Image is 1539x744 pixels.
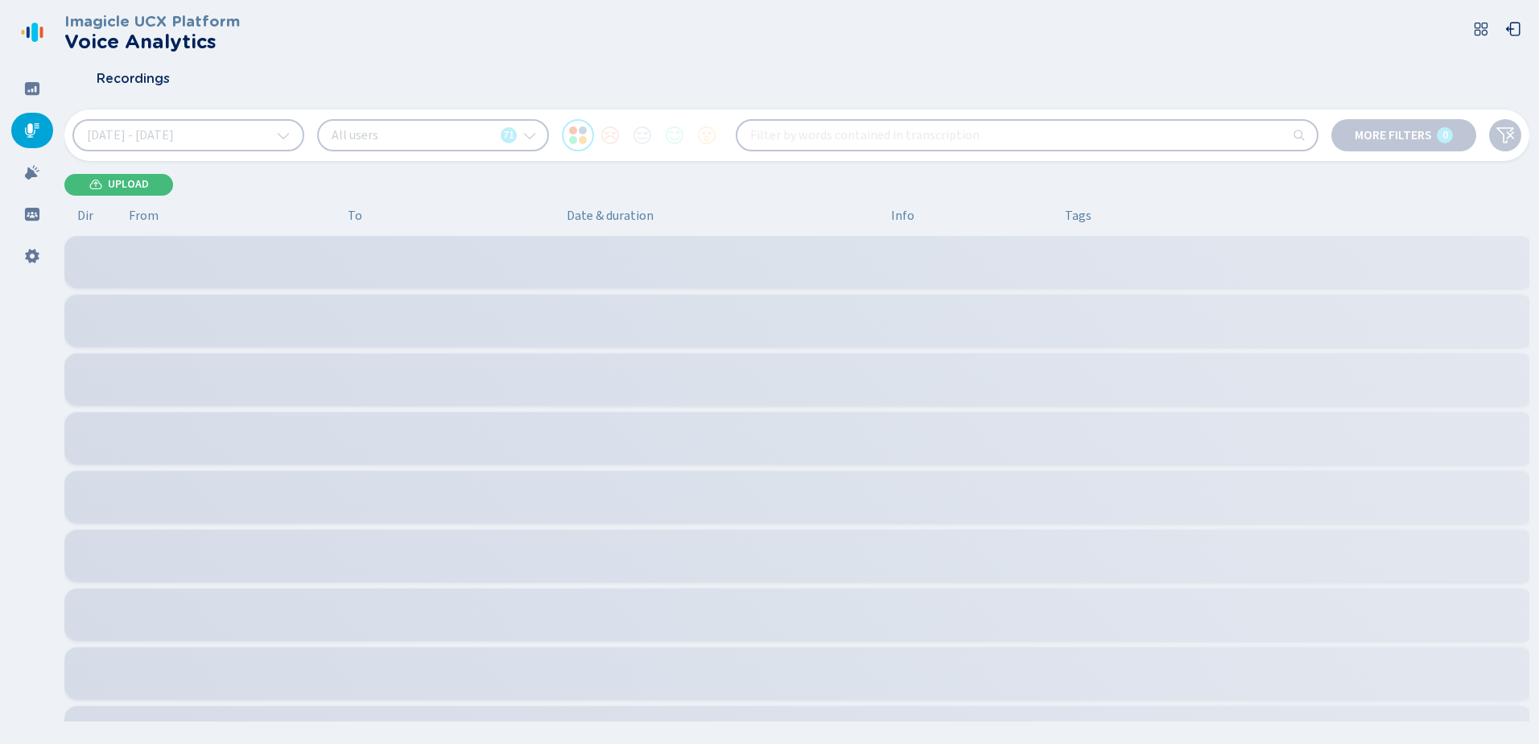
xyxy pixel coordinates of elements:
[1293,129,1306,142] svg: search
[737,121,1317,150] input: Filter by words contained in transcription
[1442,129,1448,142] span: 0
[89,178,102,191] svg: cloud-upload
[567,209,878,223] span: Date & duration
[1355,129,1432,142] span: More filters
[1489,119,1521,151] button: Clear filters
[11,196,53,232] div: Groups
[24,122,40,138] svg: mic-fill
[87,129,174,142] span: [DATE] - [DATE]
[277,129,290,142] svg: chevron-down
[1496,126,1515,145] svg: funnel-disabled
[108,178,149,191] span: Upload
[1331,119,1476,151] button: More filters0
[11,155,53,190] div: Alarms
[72,119,304,151] button: [DATE] - [DATE]
[1065,209,1091,223] span: Tags
[891,209,914,223] span: Info
[77,209,93,223] span: Dir
[97,72,170,86] span: Recordings
[64,13,240,31] h3: Imagicle UCX Platform
[24,206,40,222] svg: groups-filled
[24,164,40,180] svg: alarm-filled
[129,209,159,223] span: From
[64,174,173,196] button: Upload
[1505,21,1521,37] svg: box-arrow-left
[64,31,240,53] h2: Voice Analytics
[24,81,40,97] svg: dashboard-filled
[11,71,53,106] div: Dashboard
[348,209,362,223] span: To
[11,238,53,274] div: Settings
[11,113,53,148] div: Recordings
